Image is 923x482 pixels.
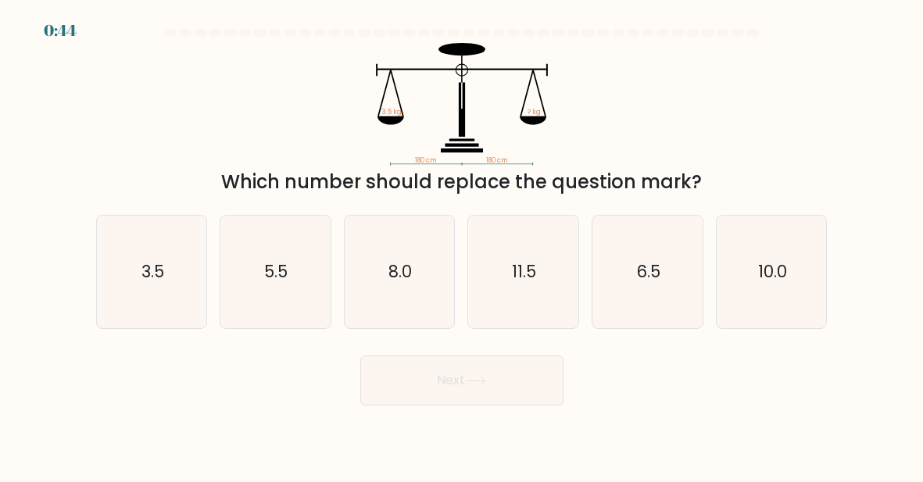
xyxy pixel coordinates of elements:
div: Which number should replace the question mark? [106,168,818,196]
tspan: ? kg [528,107,541,116]
text: 11.5 [513,260,537,283]
text: 6.5 [636,260,660,283]
button: Next [360,355,563,405]
text: 10.0 [758,260,787,283]
tspan: 180 cm [486,155,508,165]
tspan: 180 cm [414,155,436,165]
tspan: 3.5 kg [381,107,401,116]
text: 3.5 [141,260,164,283]
text: 8.0 [389,260,413,283]
div: 0:44 [44,19,77,42]
text: 5.5 [265,260,288,283]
